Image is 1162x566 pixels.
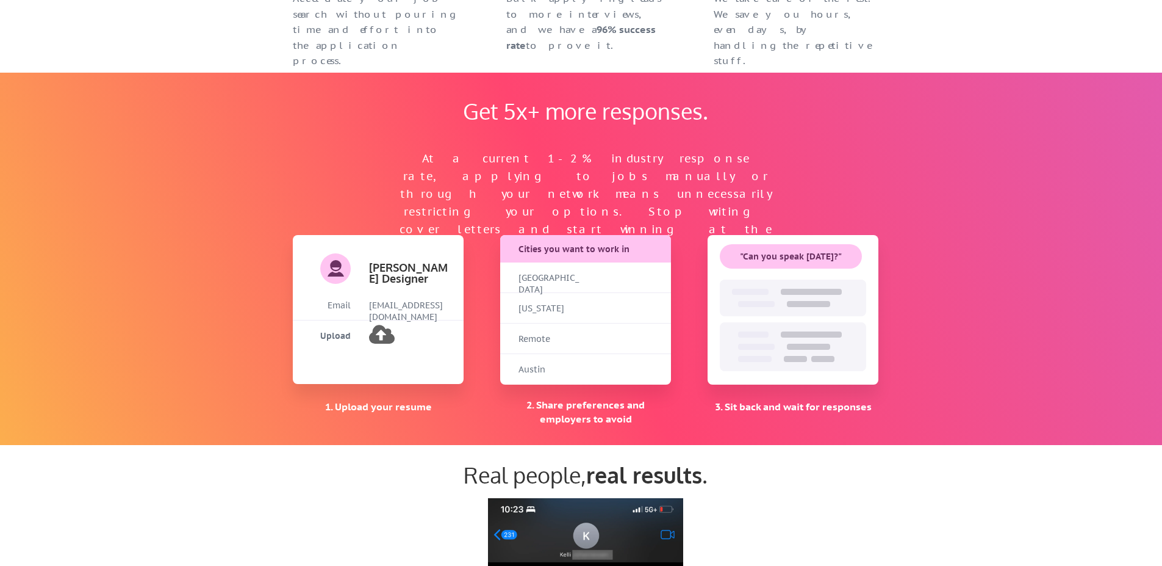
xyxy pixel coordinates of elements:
[518,272,579,296] div: [GEOGRAPHIC_DATA]
[293,400,464,413] div: 1. Upload your resume
[720,251,862,263] div: "Can you speak [DATE]?"
[518,364,579,376] div: Austin
[518,333,579,346] div: Remote
[293,462,878,488] div: Real people, .
[369,262,448,284] div: [PERSON_NAME] Designer
[396,150,775,256] div: At a current 1-2% industry response rate, applying to jobs manually or through your network means...
[708,400,878,413] div: 3. Sit back and wait for responses
[369,300,451,324] div: [EMAIL_ADDRESS][DOMAIN_NAME]
[518,244,655,256] div: Cities you want to work in
[518,303,579,315] div: [US_STATE]
[293,330,351,343] div: Upload
[293,300,351,312] div: Email
[451,98,720,124] div: Get 5x+ more responses.
[500,398,671,426] div: 2. Share preferences and employers to avoid
[586,461,702,488] strong: real results
[506,23,658,51] strong: 96% success rate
